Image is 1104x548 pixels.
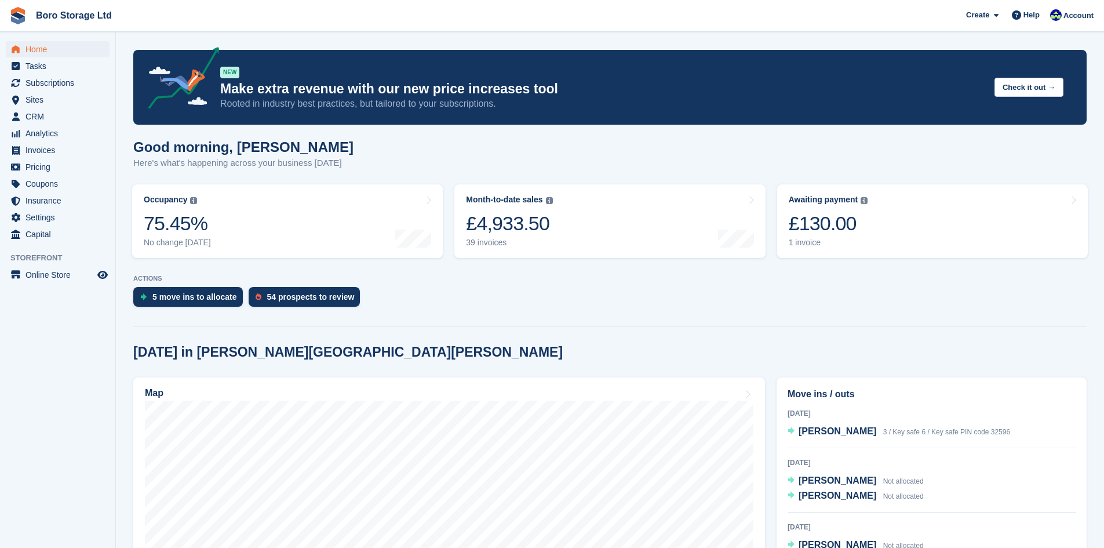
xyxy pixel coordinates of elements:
[6,209,110,226] a: menu
[788,424,1010,440] a: [PERSON_NAME] 3 / Key safe 6 / Key safe PIN code 32596
[6,108,110,125] a: menu
[133,344,563,360] h2: [DATE] in [PERSON_NAME][GEOGRAPHIC_DATA][PERSON_NAME]
[220,81,985,97] p: Make extra revenue with our new price increases tool
[267,292,355,302] div: 54 prospects to review
[799,426,876,436] span: [PERSON_NAME]
[788,522,1076,532] div: [DATE]
[799,476,876,485] span: [PERSON_NAME]
[546,197,553,204] img: icon-info-grey-7440780725fd019a000dd9b08b2336e03edf1995a4989e88bcd33f0948082b44.svg
[25,58,95,74] span: Tasks
[861,197,868,204] img: icon-info-grey-7440780725fd019a000dd9b08b2336e03edf1995a4989e88bcd33f0948082b44.svg
[9,7,27,24] img: stora-icon-8386f47178a22dfd0bd8f6a31ec36ba5ce8667c1dd55bd0f319d3a0aa187defe.svg
[799,491,876,500] span: [PERSON_NAME]
[883,477,924,485] span: Not allocated
[25,92,95,108] span: Sites
[31,6,116,25] a: Boro Storage Ltd
[25,41,95,57] span: Home
[132,184,443,258] a: Occupancy 75.45% No change [DATE]
[6,125,110,141] a: menu
[466,212,552,235] div: £4,933.50
[152,292,237,302] div: 5 move ins to allocate
[139,47,220,113] img: price-adjustments-announcement-icon-8257ccfd72463d97f412b2fc003d46551f7dbcb40ab6d574587a9cd5c0d94...
[133,139,354,155] h1: Good morning, [PERSON_NAME]
[6,75,110,91] a: menu
[6,159,110,175] a: menu
[25,108,95,125] span: CRM
[883,428,1010,436] span: 3 / Key safe 6 / Key safe PIN code 32596
[190,197,197,204] img: icon-info-grey-7440780725fd019a000dd9b08b2336e03edf1995a4989e88bcd33f0948082b44.svg
[140,293,147,300] img: move_ins_to_allocate_icon-fdf77a2bb77ea45bf5b3d319d69a93e2d87916cf1d5bf7949dd705db3b84f3ca.svg
[788,474,924,489] a: [PERSON_NAME] Not allocated
[6,193,110,209] a: menu
[249,287,366,313] a: 54 prospects to review
[6,92,110,108] a: menu
[145,388,163,398] h2: Map
[220,97,985,110] p: Rooted in industry best practices, but tailored to your subscriptions.
[777,184,1088,258] a: Awaiting payment £130.00 1 invoice
[789,212,868,235] div: £130.00
[25,193,95,209] span: Insurance
[788,489,924,504] a: [PERSON_NAME] Not allocated
[1050,9,1062,21] img: Tobie Hillier
[6,267,110,283] a: menu
[25,267,95,283] span: Online Store
[25,176,95,192] span: Coupons
[966,9,989,21] span: Create
[144,195,187,205] div: Occupancy
[994,78,1063,97] button: Check it out →
[25,125,95,141] span: Analytics
[1023,9,1040,21] span: Help
[1063,10,1094,21] span: Account
[144,212,211,235] div: 75.45%
[788,387,1076,401] h2: Move ins / outs
[788,408,1076,419] div: [DATE]
[256,293,261,300] img: prospect-51fa495bee0391a8d652442698ab0144808aea92771e9ea1ae160a38d050c398.svg
[6,142,110,158] a: menu
[6,176,110,192] a: menu
[25,209,95,226] span: Settings
[25,159,95,175] span: Pricing
[220,67,239,78] div: NEW
[789,195,858,205] div: Awaiting payment
[6,41,110,57] a: menu
[466,238,552,248] div: 39 invoices
[454,184,765,258] a: Month-to-date sales £4,933.50 39 invoices
[133,287,249,313] a: 5 move ins to allocate
[133,157,354,170] p: Here's what's happening across your business [DATE]
[6,226,110,242] a: menu
[133,275,1087,282] p: ACTIONS
[10,252,115,264] span: Storefront
[96,268,110,282] a: Preview store
[25,142,95,158] span: Invoices
[25,75,95,91] span: Subscriptions
[6,58,110,74] a: menu
[883,492,924,500] span: Not allocated
[788,458,1076,468] div: [DATE]
[144,238,211,248] div: No change [DATE]
[466,195,542,205] div: Month-to-date sales
[789,238,868,248] div: 1 invoice
[25,226,95,242] span: Capital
